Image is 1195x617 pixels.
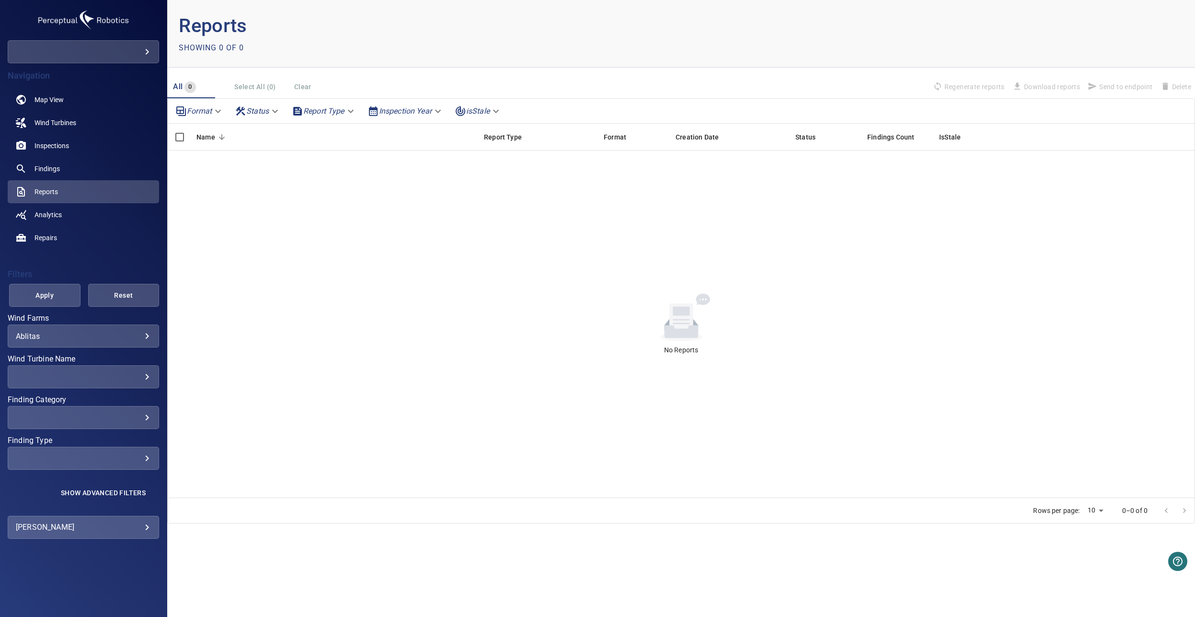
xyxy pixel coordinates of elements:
a: repairs noActive [8,226,159,249]
span: Reports [34,187,58,197]
div: Findings Count [867,124,914,151]
div: IsStale [934,124,1006,151]
h4: Filters [8,269,159,279]
span: Analytics [34,210,62,220]
span: Findings [34,164,60,174]
div: Ablitas [16,332,151,341]
div: Findings Count [862,124,934,151]
div: Format [599,124,671,151]
div: [PERSON_NAME] [16,520,151,535]
button: Sort [215,130,229,144]
p: 0–0 of 0 [1122,506,1148,515]
span: All [173,82,183,91]
a: findings noActive [8,157,159,180]
em: Format [187,106,212,116]
div: Name [192,124,479,151]
div: Creation Date [671,124,791,151]
a: map noActive [8,88,159,111]
em: isStale [466,106,490,116]
div: Name [196,124,215,151]
div: Status [231,103,284,119]
span: Show Advanced Filters [61,489,146,497]
p: Showing 0 of 0 [179,42,244,54]
span: Reset [100,290,148,302]
div: Wind Farms [8,325,159,348]
label: Wind Farms [8,314,159,322]
button: Apply [9,284,80,307]
div: Format [604,124,626,151]
p: Reports [179,12,681,40]
a: analytics noActive [8,203,159,226]
div: Finding Category [8,406,159,429]
em: Report Type [303,106,345,116]
span: 0 [184,81,195,93]
span: Wind Turbines [34,118,76,128]
a: windturbines noActive [8,111,159,134]
nav: pagination navigation [1157,503,1194,518]
div: Finding Type [8,447,159,470]
h4: Navigation [8,71,159,81]
div: Format [172,103,227,119]
a: reports active [8,180,159,203]
img: galventus-logo [35,8,131,33]
span: Map View [34,95,64,105]
div: Report Type [484,124,522,151]
div: Findings in the reports are outdated due to being updated or removed. IsStale reports do not repr... [939,124,961,151]
label: Finding Type [8,437,159,444]
div: Inspection Year [364,103,447,119]
div: Creation Date [676,124,719,151]
div: Wind Turbine Name [8,365,159,388]
em: Inspection Year [379,106,432,116]
div: Status [795,124,816,151]
p: Rows per page: [1033,506,1080,515]
div: Report Type [288,103,360,119]
em: Status [246,106,269,116]
div: Status [791,124,862,151]
label: Wind Turbine Name [8,355,159,363]
span: Inspections [34,141,69,151]
div: isStale [451,103,505,119]
button: Show Advanced Filters [55,485,151,501]
span: Apply [21,290,69,302]
div: No Reports [664,345,699,355]
button: Reset [88,284,160,307]
div: galventus [8,40,159,63]
div: Report Type [479,124,599,151]
div: 10 [1084,503,1107,517]
a: inspections noActive [8,134,159,157]
label: Finding Category [8,396,159,404]
span: Repairs [34,233,57,243]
